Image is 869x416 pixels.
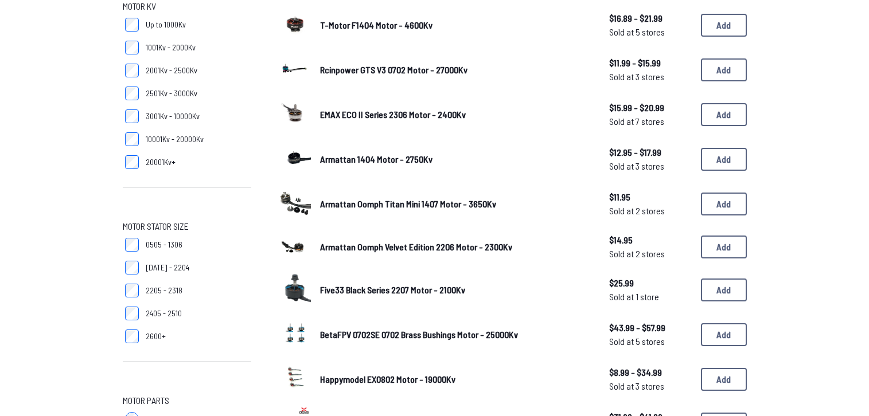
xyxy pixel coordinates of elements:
[609,247,692,261] span: Sold at 2 stores
[146,19,186,30] span: Up to 1000Kv
[701,278,747,301] button: Add
[320,64,467,75] span: Rcinpower GTS V3 0702 Motor - 27000Kv
[146,331,166,342] span: 2600+
[279,272,311,308] a: image
[125,18,139,32] input: Up to 1000Kv
[146,42,196,53] span: 1001Kv - 2000Kv
[609,11,692,25] span: $16.89 - $21.99
[146,134,204,145] span: 10001Kv - 20000Kv
[320,374,455,384] span: Happymodel EX0802 Motor - 19000Kv
[279,97,311,132] a: image
[701,193,747,215] button: Add
[146,262,189,273] span: [DATE] - 2204
[125,41,139,54] input: 1001Kv - 2000Kv
[701,323,747,346] button: Add
[609,276,692,290] span: $25.99
[701,368,747,391] button: Add
[279,317,311,349] img: image
[701,236,747,258] button: Add
[279,7,311,43] a: image
[320,152,591,166] a: Armattan 1404 Motor - 2750Kv
[701,58,747,81] button: Add
[279,231,311,263] a: image
[146,239,182,250] span: 0505 - 1306
[320,241,512,252] span: Armattan Oomph Velvet Edition 2206 Motor - 2300Kv
[320,284,465,295] span: Five33 Black Series 2207 Motor - 2100Kv
[146,156,176,168] span: 20001Kv+
[320,108,591,121] a: EMAX ECO II Series 2306 Motor - 2400Kv
[279,52,311,84] img: image
[146,111,200,122] span: 3001Kv - 10000Kv
[609,56,692,70] span: $11.99 - $15.99
[609,101,692,115] span: $15.99 - $20.99
[609,233,692,247] span: $14.95
[320,197,591,211] a: Armattan Oomph Titan Mini 1407 Motor - 3650Kv
[320,372,591,386] a: Happymodel EX0802 Motor - 19000Kv
[320,329,518,340] span: BetaFPV 0702SE 0702 Brass Bushings Motor - 25000Kv
[701,148,747,171] button: Add
[125,132,139,146] input: 10001Kv - 20000Kv
[279,362,311,397] a: image
[279,186,311,222] a: image
[609,146,692,159] span: $12.95 - $17.99
[609,379,692,393] span: Sold at 3 stores
[279,97,311,129] img: image
[279,236,311,257] img: image
[320,109,466,120] span: EMAX ECO II Series 2306 Motor - 2400Kv
[609,70,692,84] span: Sold at 3 stores
[609,366,692,379] span: $8.99 - $34.99
[279,7,311,40] img: image
[125,261,139,274] input: [DATE] - 2204
[320,63,591,77] a: Rcinpower GTS V3 0702 Motor - 27000Kv
[320,18,591,32] a: T-Motor F1404 Motor - 4600Kv
[609,335,692,348] span: Sold at 5 stores
[146,308,182,319] span: 2405 - 2510
[123,394,169,407] span: Motor Parts
[125,64,139,77] input: 2001Kv - 2500Kv
[609,321,692,335] span: $43.99 - $57.99
[609,190,692,204] span: $11.95
[609,159,692,173] span: Sold at 3 stores
[701,103,747,126] button: Add
[279,186,311,218] img: image
[125,87,139,100] input: 2501Kv - 3000Kv
[609,25,692,39] span: Sold at 5 stores
[320,198,496,209] span: Armattan Oomph Titan Mini 1407 Motor - 3650Kv
[146,88,197,99] span: 2501Kv - 3000Kv
[279,52,311,88] a: image
[125,284,139,297] input: 2205 - 2318
[279,142,311,177] a: image
[125,109,139,123] input: 3001Kv - 10000Kv
[320,19,432,30] span: T-Motor F1404 Motor - 4600Kv
[125,329,139,343] input: 2600+
[320,328,591,342] a: BetaFPV 0702SE 0702 Brass Bushings Motor - 25000Kv
[279,362,311,394] img: image
[279,317,311,352] a: image
[125,155,139,169] input: 20001Kv+
[279,142,311,174] img: image
[146,65,197,76] span: 2001Kv - 2500Kv
[701,14,747,37] button: Add
[320,283,591,297] a: Five33 Black Series 2207 Motor - 2100Kv
[125,307,139,320] input: 2405 - 2510
[609,204,692,218] span: Sold at 2 stores
[320,240,591,254] a: Armattan Oomph Velvet Edition 2206 Motor - 2300Kv
[609,115,692,128] span: Sold at 7 stores
[279,272,311,304] img: image
[609,290,692,304] span: Sold at 1 store
[146,285,182,296] span: 2205 - 2318
[320,154,432,164] span: Armattan 1404 Motor - 2750Kv
[123,219,189,233] span: Motor Stator Size
[125,238,139,252] input: 0505 - 1306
